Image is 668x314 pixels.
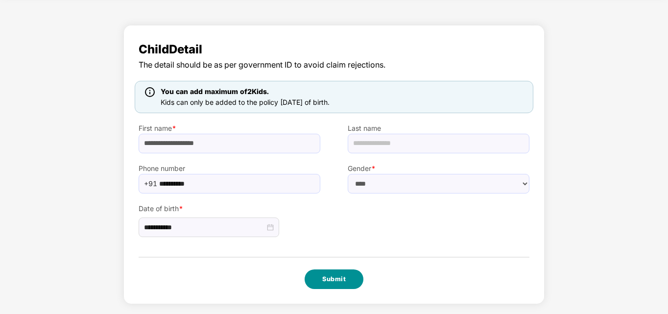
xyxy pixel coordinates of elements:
span: Child Detail [139,40,529,59]
button: Submit [305,269,363,289]
label: Last name [348,123,529,134]
span: You can add maximum of 2 Kids. [161,87,269,96]
img: icon [145,87,155,97]
label: First name [139,123,320,134]
span: +91 [144,176,157,191]
label: Phone number [139,163,320,174]
span: Kids can only be added to the policy [DATE] of birth. [161,98,330,106]
label: Date of birth [139,203,320,214]
label: Gender [348,163,529,174]
span: The detail should be as per government ID to avoid claim rejections. [139,59,529,71]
